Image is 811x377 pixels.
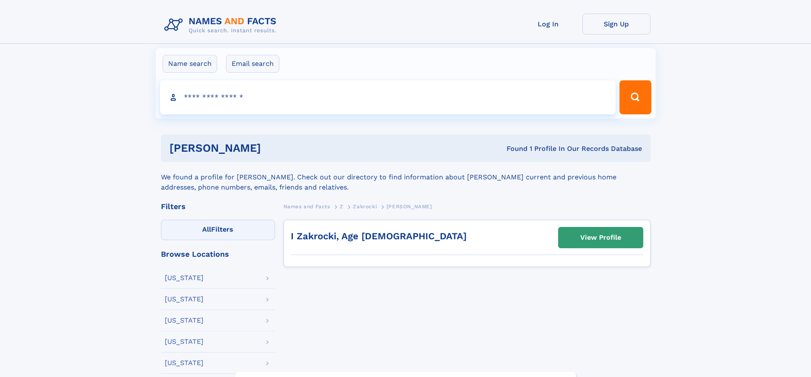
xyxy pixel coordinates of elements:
a: I Zakrocki, Age [DEMOGRAPHIC_DATA] [291,231,467,241]
a: Log In [514,14,582,34]
div: [US_STATE] [165,275,203,281]
div: [US_STATE] [165,317,203,324]
div: Browse Locations [161,250,275,258]
div: [US_STATE] [165,338,203,345]
a: View Profile [559,227,643,248]
div: View Profile [580,228,621,247]
h1: [PERSON_NAME] [169,143,384,153]
input: search input [160,80,616,114]
label: Name search [163,55,217,73]
a: Names and Facts [284,201,330,212]
img: Logo Names and Facts [161,14,284,37]
label: Filters [161,220,275,240]
span: All [202,225,211,233]
a: Sign Up [582,14,651,34]
div: [US_STATE] [165,360,203,366]
a: Z [340,201,344,212]
a: Zakrocki [353,201,377,212]
span: [PERSON_NAME] [387,204,432,210]
div: [US_STATE] [165,296,203,303]
div: We found a profile for [PERSON_NAME]. Check out our directory to find information about [PERSON_N... [161,162,651,193]
span: Z [340,204,344,210]
span: Zakrocki [353,204,377,210]
button: Search Button [619,80,651,114]
label: Email search [226,55,279,73]
div: Found 1 Profile In Our Records Database [384,144,642,153]
div: Filters [161,203,275,210]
